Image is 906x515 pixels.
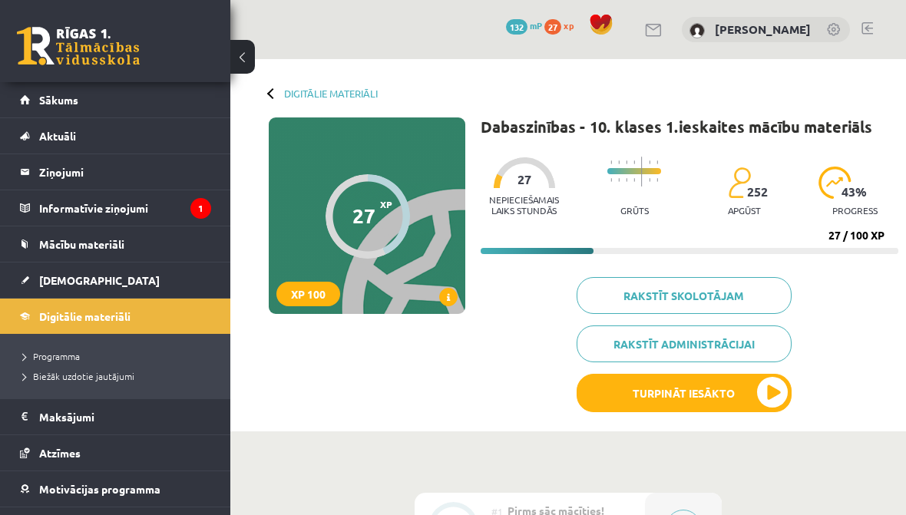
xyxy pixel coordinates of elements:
[23,369,215,383] a: Biežāk uzdotie jautājumi
[39,399,211,434] legend: Maksājumi
[20,154,211,190] a: Ziņojumi
[649,160,650,164] img: icon-short-line-57e1e144782c952c97e751825c79c345078a6d821885a25fce030b3d8c18986b.svg
[610,160,612,164] img: icon-short-line-57e1e144782c952c97e751825c79c345078a6d821885a25fce030b3d8c18986b.svg
[577,277,792,314] a: Rakstīt skolotājam
[618,160,620,164] img: icon-short-line-57e1e144782c952c97e751825c79c345078a6d821885a25fce030b3d8c18986b.svg
[39,237,124,251] span: Mācību materiāli
[564,19,574,31] span: xp
[17,27,140,65] a: Rīgas 1. Tālmācības vidusskola
[633,160,635,164] img: icon-short-line-57e1e144782c952c97e751825c79c345078a6d821885a25fce030b3d8c18986b.svg
[626,178,627,182] img: icon-short-line-57e1e144782c952c97e751825c79c345078a6d821885a25fce030b3d8c18986b.svg
[544,19,581,31] a: 27 xp
[641,157,643,187] img: icon-long-line-d9ea69661e0d244f92f715978eff75569469978d946b2353a9bb055b3ed8787d.svg
[20,82,211,117] a: Sākums
[649,178,650,182] img: icon-short-line-57e1e144782c952c97e751825c79c345078a6d821885a25fce030b3d8c18986b.svg
[190,198,211,219] i: 1
[618,178,620,182] img: icon-short-line-57e1e144782c952c97e751825c79c345078a6d821885a25fce030b3d8c18986b.svg
[530,19,542,31] span: mP
[20,471,211,507] a: Motivācijas programma
[506,19,527,35] span: 132
[20,118,211,154] a: Aktuāli
[39,129,76,143] span: Aktuāli
[352,204,375,227] div: 27
[842,185,868,199] span: 43 %
[23,349,215,363] a: Programma
[23,350,80,362] span: Programma
[689,23,705,38] img: Ģertrūde Kairiša
[276,282,340,306] div: XP 100
[481,117,872,136] h1: Dabaszinības - 10. klases 1.ieskaites mācību materiāls
[39,273,160,287] span: [DEMOGRAPHIC_DATA]
[832,205,878,216] p: progress
[544,19,561,35] span: 27
[20,399,211,434] a: Maksājumi
[481,194,568,216] p: Nepieciešamais laiks stundās
[23,370,134,382] span: Biežāk uzdotie jautājumi
[577,325,792,362] a: Rakstīt administrācijai
[577,374,792,412] button: Turpināt iesākto
[633,178,635,182] img: icon-short-line-57e1e144782c952c97e751825c79c345078a6d821885a25fce030b3d8c18986b.svg
[656,178,658,182] img: icon-short-line-57e1e144782c952c97e751825c79c345078a6d821885a25fce030b3d8c18986b.svg
[747,185,768,199] span: 252
[728,205,761,216] p: apgūst
[20,190,211,226] a: Informatīvie ziņojumi1
[20,435,211,470] a: Atzīmes
[20,299,211,334] a: Digitālie materiāli
[626,160,627,164] img: icon-short-line-57e1e144782c952c97e751825c79c345078a6d821885a25fce030b3d8c18986b.svg
[284,87,378,99] a: Digitālie materiāli
[39,93,78,107] span: Sākums
[39,309,131,323] span: Digitālie materiāli
[818,167,851,199] img: icon-progress-161ccf0a02000e728c5f80fcf4c31c7af3da0e1684b2b1d7c360e028c24a22f1.svg
[380,199,392,210] span: XP
[39,482,160,496] span: Motivācijas programma
[610,178,612,182] img: icon-short-line-57e1e144782c952c97e751825c79c345078a6d821885a25fce030b3d8c18986b.svg
[728,167,750,199] img: students-c634bb4e5e11cddfef0936a35e636f08e4e9abd3cc4e673bd6f9a4125e45ecb1.svg
[656,160,658,164] img: icon-short-line-57e1e144782c952c97e751825c79c345078a6d821885a25fce030b3d8c18986b.svg
[20,262,211,298] a: [DEMOGRAPHIC_DATA]
[39,190,211,226] legend: Informatīvie ziņojumi
[620,205,649,216] p: Grūts
[506,19,542,31] a: 132 mP
[39,446,81,460] span: Atzīmes
[20,226,211,262] a: Mācību materiāli
[715,21,811,37] a: [PERSON_NAME]
[517,173,531,187] span: 27
[39,154,211,190] legend: Ziņojumi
